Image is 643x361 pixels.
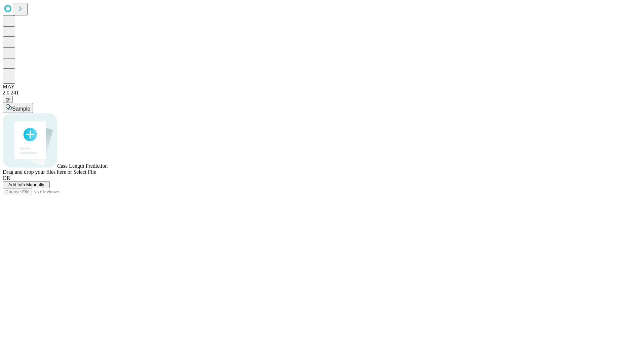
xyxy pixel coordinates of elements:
span: Case Length Prediction [57,163,108,169]
div: 2.0.241 [3,90,640,96]
span: OR [3,175,10,181]
span: @ [5,97,10,102]
span: Drag and drop your files here or [3,169,72,175]
button: Add Info Manually [3,181,50,188]
button: Sample [3,103,33,113]
span: Select File [73,169,96,175]
div: MAY [3,84,640,90]
span: Sample [12,106,30,112]
button: @ [3,96,13,103]
span: Add Info Manually [8,182,44,187]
